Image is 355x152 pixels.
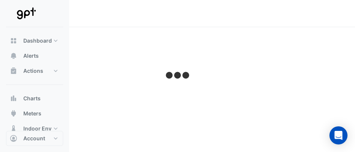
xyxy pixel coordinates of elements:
[6,106,63,121] button: Meters
[6,91,63,106] button: Charts
[10,67,17,75] app-icon: Actions
[23,135,45,142] span: Account
[6,48,63,63] button: Alerts
[6,121,63,136] button: Indoor Env
[10,125,17,132] app-icon: Indoor Env
[10,110,17,117] app-icon: Meters
[10,52,17,60] app-icon: Alerts
[23,110,41,117] span: Meters
[329,126,347,144] div: Open Intercom Messenger
[10,95,17,102] app-icon: Charts
[6,33,63,48] button: Dashboard
[6,63,63,78] button: Actions
[23,37,52,45] span: Dashboard
[23,125,52,132] span: Indoor Env
[10,37,17,45] app-icon: Dashboard
[23,67,43,75] span: Actions
[23,52,39,60] span: Alerts
[9,6,43,21] img: Company Logo
[23,95,41,102] span: Charts
[6,131,63,146] button: Account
